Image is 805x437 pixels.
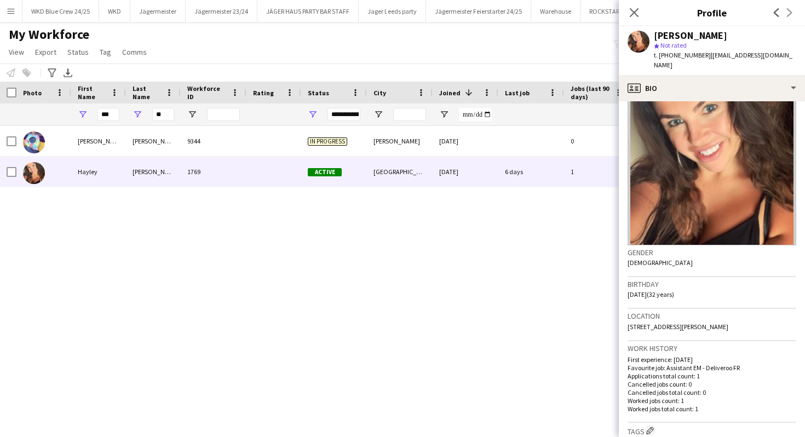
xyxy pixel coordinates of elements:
button: WKD [99,1,130,22]
button: Jägermeister [130,1,186,22]
p: First experience: [DATE] [628,355,796,364]
a: Export [31,45,61,59]
span: Joined [439,89,461,97]
span: Comms [122,47,147,57]
span: View [9,47,24,57]
p: Cancelled jobs total count: 0 [628,388,796,396]
img: Shayla Whipple [23,131,45,153]
p: Worked jobs total count: 1 [628,405,796,413]
span: Export [35,47,56,57]
div: Bio [619,75,805,101]
h3: Location [628,311,796,321]
button: Jägermeister Feierstarter 24/25 [426,1,531,22]
button: Open Filter Menu [187,110,197,119]
div: [PERSON_NAME] [126,126,181,156]
button: Warehouse [531,1,580,22]
div: 6 days [498,157,564,187]
span: In progress [308,137,347,146]
input: Joined Filter Input [459,108,492,121]
span: Workforce ID [187,84,227,101]
span: [DATE] (32 years) [628,290,674,298]
span: City [373,89,386,97]
input: Last Name Filter Input [152,108,174,121]
button: Jager Leeds party [359,1,426,22]
span: Active [308,168,342,176]
div: [PERSON_NAME] [654,31,727,41]
a: Comms [118,45,151,59]
span: First Name [78,84,106,101]
div: [DATE] [433,126,498,156]
img: Hayley Whittaker [23,162,45,184]
button: Open Filter Menu [439,110,449,119]
h3: Tags [628,425,796,436]
h3: Profile [619,5,805,20]
p: Cancelled jobs count: 0 [628,380,796,388]
h3: Work history [628,343,796,353]
span: Last Name [133,84,161,101]
span: Photo [23,89,42,97]
span: Jobs (last 90 days) [571,84,610,101]
p: Worked jobs count: 1 [628,396,796,405]
button: Jägermeister 23/24 [186,1,257,22]
button: ROCKSTAR [580,1,629,22]
span: Status [67,47,89,57]
button: Open Filter Menu [133,110,142,119]
a: Status [63,45,93,59]
button: WKD Blue Crew 24/25 [22,1,99,22]
span: Not rated [660,41,687,49]
span: Tag [100,47,111,57]
span: [DEMOGRAPHIC_DATA] [628,258,693,267]
div: [PERSON_NAME] [126,157,181,187]
img: Crew avatar or photo [628,81,796,245]
div: [PERSON_NAME] [71,126,126,156]
span: [STREET_ADDRESS][PERSON_NAME] [628,323,728,331]
span: My Workforce [9,26,89,43]
input: First Name Filter Input [97,108,119,121]
div: 0 [564,126,630,156]
p: Favourite job: Assistant EM - Deliveroo FR [628,364,796,372]
p: Applications total count: 1 [628,372,796,380]
button: Open Filter Menu [308,110,318,119]
div: Hayley [71,157,126,187]
button: Open Filter Menu [78,110,88,119]
div: 1769 [181,157,246,187]
a: View [4,45,28,59]
div: [DATE] [433,157,498,187]
span: Last job [505,89,530,97]
div: [GEOGRAPHIC_DATA] [367,157,433,187]
div: [PERSON_NAME] [367,126,433,156]
app-action-btn: Export XLSX [61,66,74,79]
input: City Filter Input [393,108,426,121]
span: Status [308,89,329,97]
h3: Birthday [628,279,796,289]
app-action-btn: Advanced filters [45,66,59,79]
button: JÄGER HAUS PARTY BAR STAFF [257,1,359,22]
span: t. [PHONE_NUMBER] [654,51,711,59]
span: | [EMAIL_ADDRESS][DOMAIN_NAME] [654,51,792,69]
a: Tag [95,45,116,59]
div: 1 [564,157,630,187]
h3: Gender [628,248,796,257]
button: Open Filter Menu [373,110,383,119]
div: 9344 [181,126,246,156]
input: Workforce ID Filter Input [207,108,240,121]
span: Rating [253,89,274,97]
